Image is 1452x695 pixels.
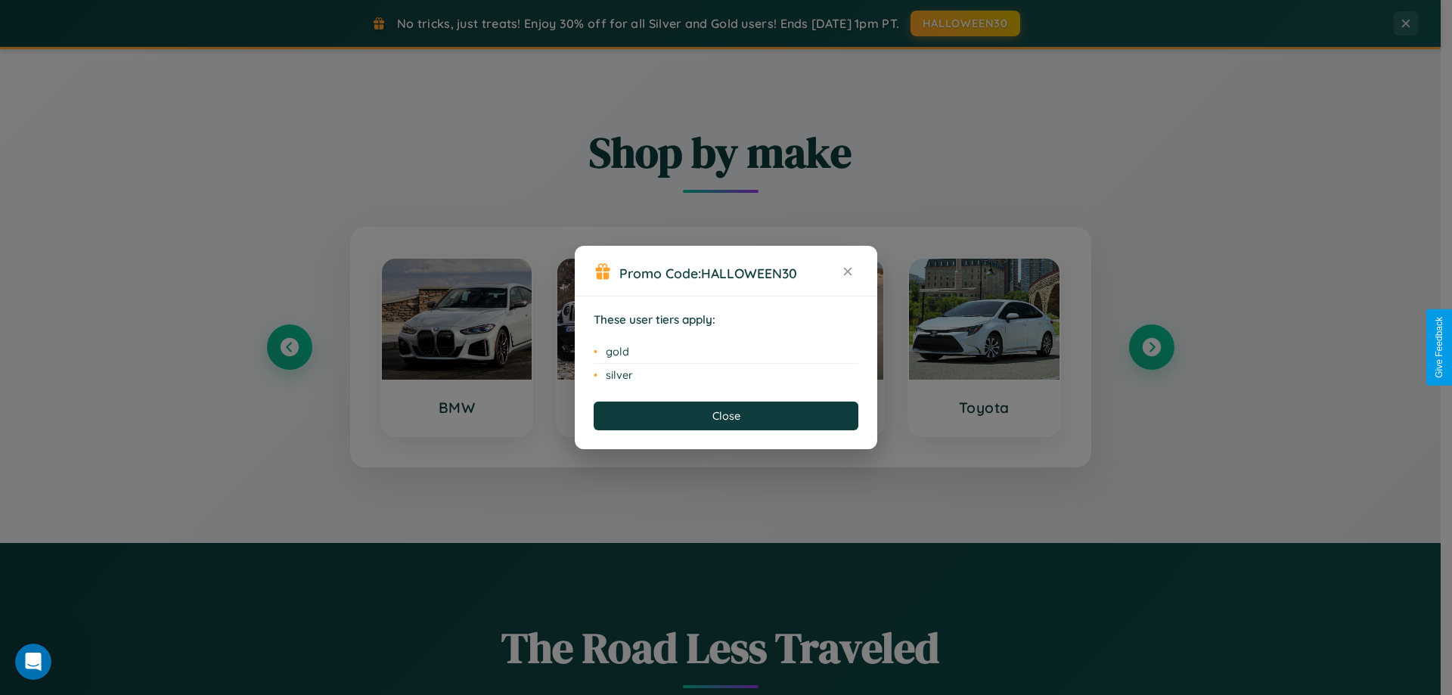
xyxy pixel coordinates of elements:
[701,265,797,281] b: HALLOWEEN30
[1434,317,1444,378] div: Give Feedback
[594,312,715,327] strong: These user tiers apply:
[594,402,858,430] button: Close
[594,340,858,364] li: gold
[594,364,858,386] li: silver
[15,644,51,680] iframe: Intercom live chat
[619,265,837,281] h3: Promo Code:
